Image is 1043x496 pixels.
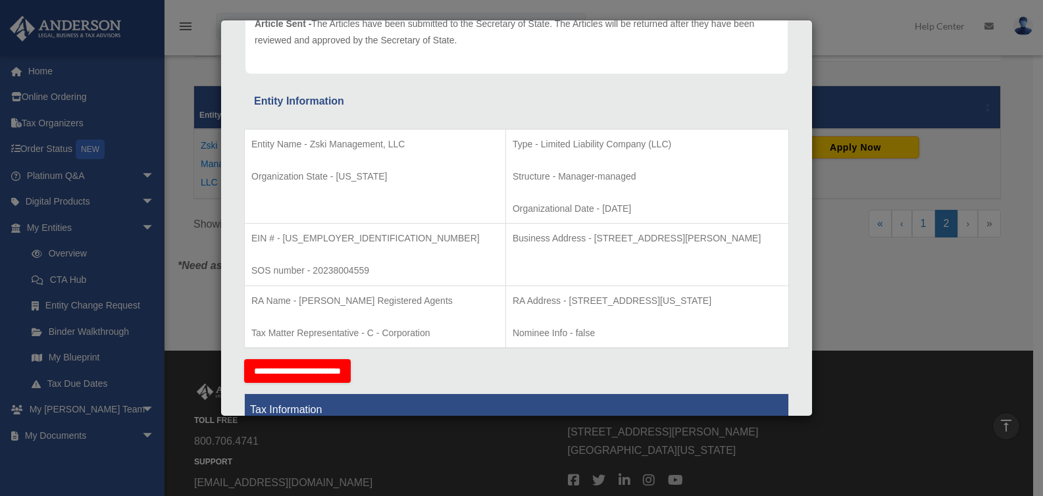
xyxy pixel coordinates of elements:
[251,325,499,341] p: Tax Matter Representative - C - Corporation
[254,92,779,111] div: Entity Information
[245,394,789,426] th: Tax Information
[255,18,311,29] span: Article Sent -
[513,230,782,247] p: Business Address - [STREET_ADDRESS][PERSON_NAME]
[513,168,782,185] p: Structure - Manager-managed
[255,16,778,48] p: The Articles have been submitted to the Secretary of State. The Articles will be returned after t...
[513,325,782,341] p: Nominee Info - false
[251,230,499,247] p: EIN # - [US_EMPLOYER_IDENTIFICATION_NUMBER]
[513,136,782,153] p: Type - Limited Liability Company (LLC)
[251,168,499,185] p: Organization State - [US_STATE]
[251,262,499,279] p: SOS number - 20238004559
[251,293,499,309] p: RA Name - [PERSON_NAME] Registered Agents
[251,136,499,153] p: Entity Name - Zski Management, LLC
[513,201,782,217] p: Organizational Date - [DATE]
[513,293,782,309] p: RA Address - [STREET_ADDRESS][US_STATE]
